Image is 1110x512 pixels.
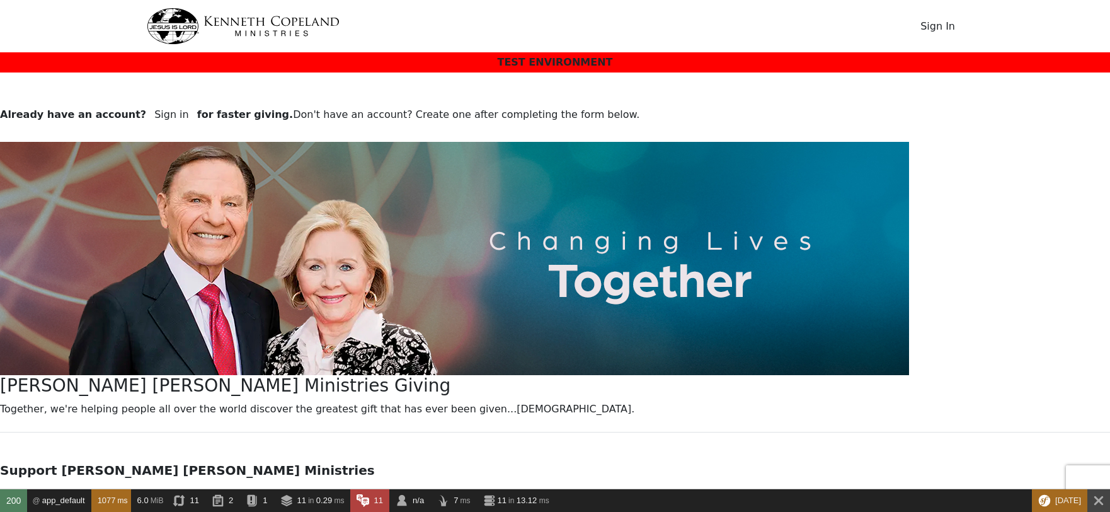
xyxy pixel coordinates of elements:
span: in [508,496,514,505]
span: 11 [297,496,306,505]
a: 1 [239,489,273,512]
span: 7 [454,496,458,505]
span: 11 [498,496,506,505]
span: 2 [229,496,233,505]
span: app_default [42,496,85,505]
span: in [308,496,314,505]
a: [DATE] [1032,489,1087,512]
span: TEST ENVIRONMENT [498,56,613,68]
span: ms [118,496,128,505]
span: @ [32,496,40,505]
span: 11 [190,496,198,505]
a: 2 [205,489,239,512]
span: MiB [151,496,164,505]
a: 1077 ms [91,489,131,512]
span: n/a [413,496,424,505]
span: ms [461,496,471,505]
img: kcm-header-logo.svg [147,8,340,44]
a: n/a [389,489,430,512]
a: 11 in 13.12 ms [477,489,556,512]
span: 1 [263,496,267,505]
button: One-Time [60,483,129,508]
span: 1077 [98,496,116,505]
span: [DATE] [1055,496,1081,505]
span: 11 [374,496,383,505]
span: ms [334,496,344,505]
button: Sign In [912,15,963,38]
span: ms [539,496,549,505]
a: 7 ms [430,489,476,512]
button: Sign in [146,103,197,127]
a: 11 in 0.29 ms [274,489,351,512]
a: 11 [350,489,389,512]
span: 0.29 [316,496,332,505]
a: 6.0 MiB [131,489,167,512]
span: 6.0 [137,496,149,505]
div: This Symfony version will only receive security fixes. [1032,489,1087,512]
span: 13.12 [517,496,537,505]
